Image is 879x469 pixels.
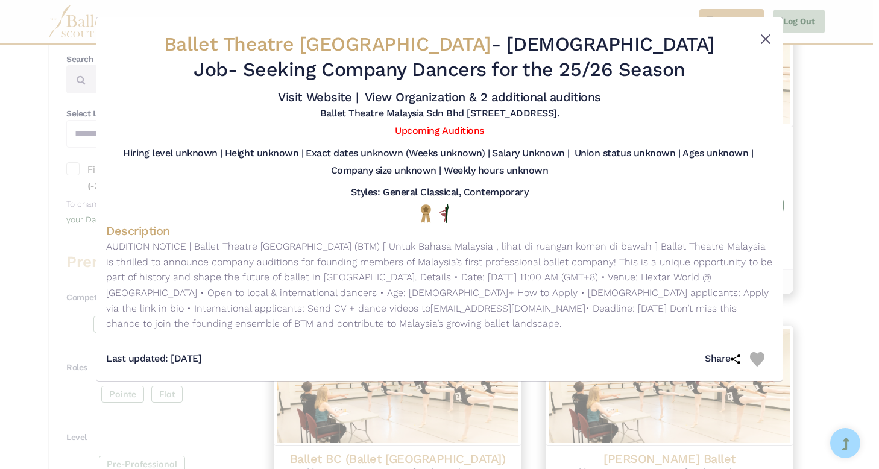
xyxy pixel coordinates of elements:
[492,147,569,160] h5: Salary Unknown |
[351,186,528,199] h5: Styles: General Classical, Contemporary
[320,107,559,120] h5: Ballet Theatre Malaysia Sdn Bhd [STREET_ADDRESS].
[194,33,715,81] span: [DEMOGRAPHIC_DATA] Job
[162,32,717,82] h2: - - Seeking Company Dancers for the 25/26 Season
[444,165,548,177] h5: Weekly hours unknown
[758,32,773,46] button: Close
[278,90,358,104] a: Visit Website |
[331,165,441,177] h5: Company size unknown |
[395,125,484,136] a: Upcoming Auditions
[306,147,490,160] h5: Exact dates unknown (Weeks unknown) |
[365,90,601,104] a: View Organization & 2 additional auditions
[123,147,222,160] h5: Hiring level unknown |
[106,353,201,365] h5: Last updated: [DATE]
[682,147,753,160] h5: Ages unknown |
[750,352,764,367] img: Heart
[164,33,491,55] span: Ballet Theatre [GEOGRAPHIC_DATA]
[439,204,449,223] img: All
[106,223,773,239] h4: Description
[418,204,433,222] img: National
[705,353,750,365] h5: Share
[106,239,773,332] p: AUDITION NOTICE | Ballet Theatre [GEOGRAPHIC_DATA] (BTM) [ Untuk Bahasa Malaysia , lihat di ruang...
[575,147,680,160] h5: Union status unknown |
[225,147,303,160] h5: Height unknown |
